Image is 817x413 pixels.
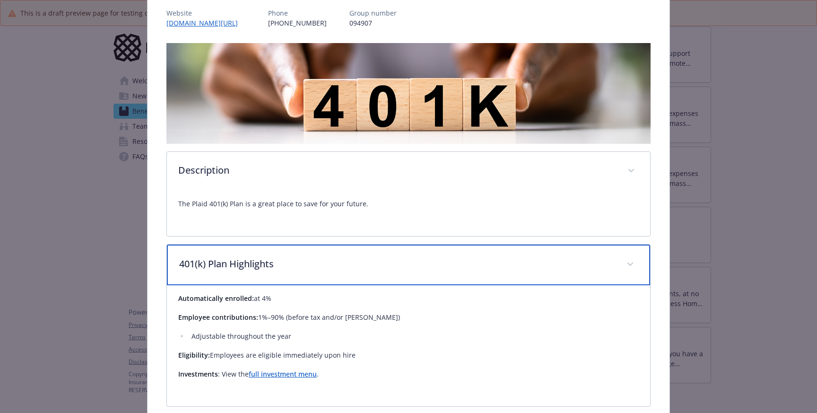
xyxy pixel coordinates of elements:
strong: Automatically enrolled: [178,294,254,303]
strong: Employee contributions: [178,313,258,322]
p: The Plaid 401(k) Plan is a great place to save for your future. [178,198,639,210]
div: 401(k) Plan Highlights [167,285,650,406]
div: Description [167,152,650,191]
p: at 4% [178,293,639,304]
strong: Investments [178,369,218,378]
p: [PHONE_NUMBER] [268,18,327,28]
p: Website [166,8,245,18]
p: 1%–90% (before tax and/or [PERSON_NAME]) [178,312,639,323]
a: full investment menu [249,369,317,378]
strong: Eligibility: [178,351,210,360]
p: 094907 [349,18,397,28]
p: Phone [268,8,327,18]
p: Description [178,163,616,177]
p: : View the . [178,369,639,380]
li: Adjustable throughout the year [189,331,639,342]
p: 401(k) Plan Highlights [179,257,615,271]
img: banner [166,43,651,144]
p: Group number [349,8,397,18]
div: 401(k) Plan Highlights [167,245,650,285]
p: Employees are eligible immediately upon hire [178,350,639,361]
a: [DOMAIN_NAME][URL] [166,18,245,27]
div: Description [167,191,650,236]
